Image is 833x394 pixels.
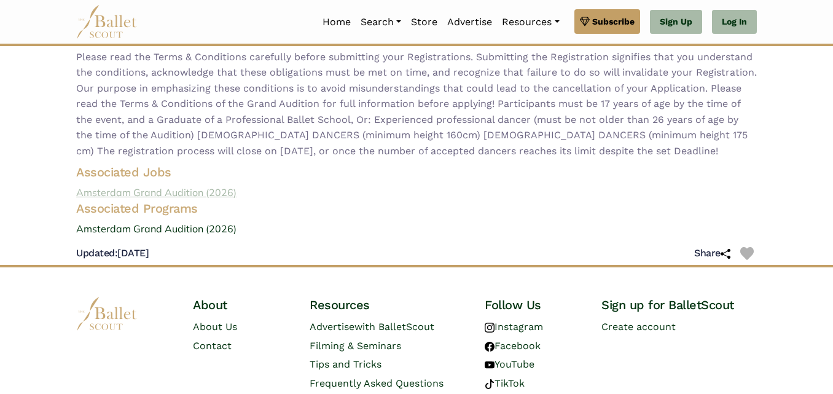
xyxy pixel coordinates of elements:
[650,10,702,34] a: Sign Up
[485,297,582,313] h4: Follow Us
[76,247,149,260] h5: [DATE]
[485,342,495,352] img: facebook logo
[601,321,676,333] a: Create account
[193,340,232,352] a: Contact
[193,297,290,313] h4: About
[310,358,381,370] a: Tips and Tricks
[485,379,495,389] img: tiktok logo
[485,358,534,370] a: YouTube
[712,10,757,34] a: Log In
[310,340,401,352] a: Filming & Seminars
[442,9,497,35] a: Advertise
[485,340,541,352] a: Facebook
[497,9,564,35] a: Resources
[485,323,495,333] img: instagram logo
[485,360,495,370] img: youtube logo
[310,297,465,313] h4: Resources
[318,9,356,35] a: Home
[601,297,757,313] h4: Sign up for BalletScout
[406,9,442,35] a: Store
[310,321,434,333] a: Advertisewith BalletScout
[66,200,767,216] h4: Associated Programs
[356,9,406,35] a: Search
[76,297,138,331] img: logo
[485,321,543,333] a: Instagram
[66,221,767,237] a: Amsterdam Grand Audition (2026)
[580,15,590,28] img: gem.svg
[66,185,767,201] a: Amsterdam Grand Audition (2026)
[592,15,635,28] span: Subscribe
[574,9,640,34] a: Subscribe
[485,377,525,389] a: TikTok
[76,247,117,259] span: Updated:
[310,377,444,389] a: Frequently Asked Questions
[694,247,730,260] h5: Share
[76,49,757,159] span: Please read the Terms & Conditions carefully before submitting your Registrations. Submitting the...
[193,321,237,333] a: About Us
[354,321,434,333] span: with BalletScout
[66,164,767,180] h4: Associated Jobs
